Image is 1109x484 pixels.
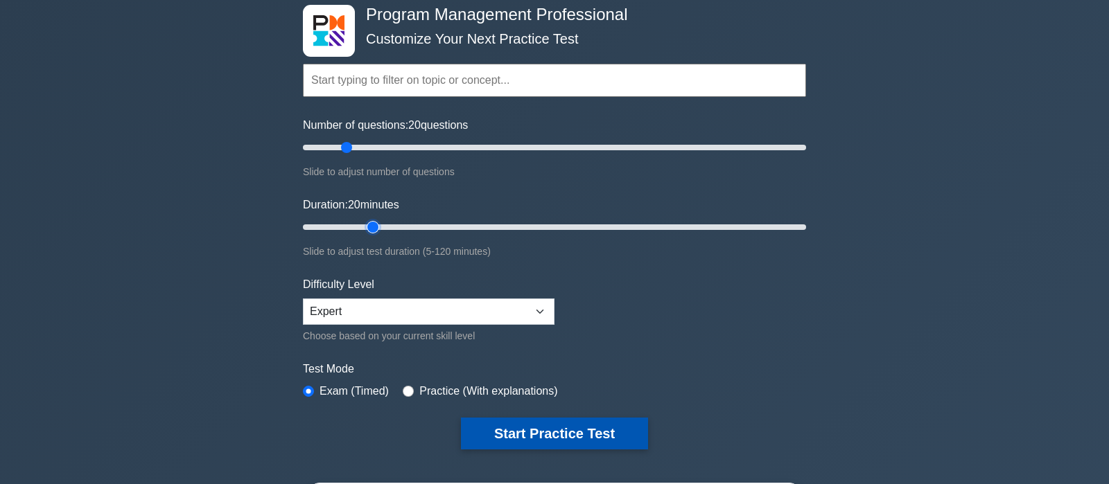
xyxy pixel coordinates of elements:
label: Exam (Timed) [320,383,389,400]
input: Start typing to filter on topic or concept... [303,64,806,97]
div: Slide to adjust test duration (5-120 minutes) [303,243,806,260]
div: Slide to adjust number of questions [303,163,806,180]
label: Duration: minutes [303,197,399,213]
label: Number of questions: questions [303,117,468,134]
h4: Program Management Professional [360,5,738,25]
label: Test Mode [303,361,806,377]
button: Start Practice Test [461,418,648,449]
div: Choose based on your current skill level [303,328,554,344]
label: Difficulty Level [303,276,374,293]
span: 20 [348,199,360,210]
span: 20 [408,119,421,131]
label: Practice (With explanations) [419,383,557,400]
